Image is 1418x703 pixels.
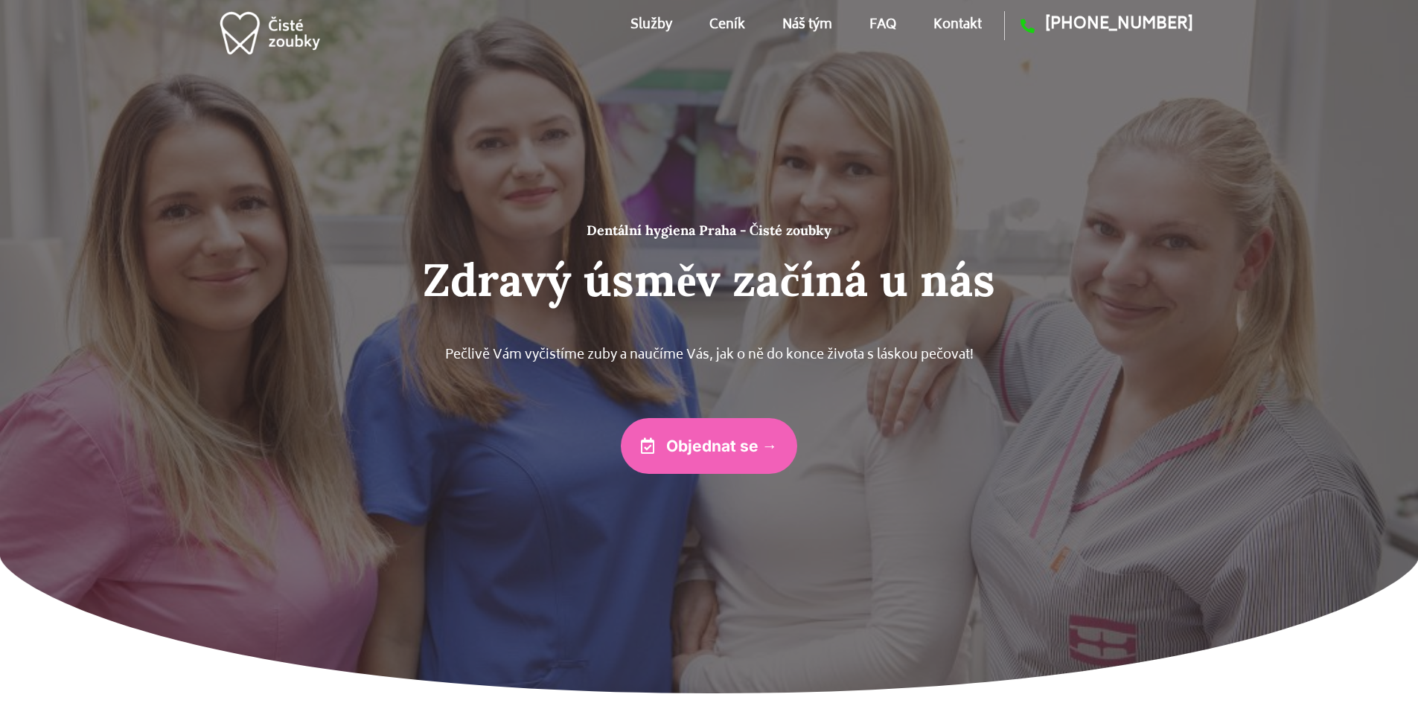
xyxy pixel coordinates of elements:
img: dentální hygiena v praze [217,3,322,63]
p: Pečlivě Vám vyčistíme zuby a naučíme Vás, jak o ně do konce života s láskou pečovat! [263,344,1156,368]
h1: Dentální hygiena Praha - Čisté zoubky [263,222,1156,239]
span: [PHONE_NUMBER] [1035,11,1193,40]
a: [PHONE_NUMBER] [1005,11,1193,40]
h2: Zdravý úsměv začíná u nás [263,253,1156,307]
span: Objednat se → [666,438,778,454]
a: Objednat se → [621,418,798,474]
